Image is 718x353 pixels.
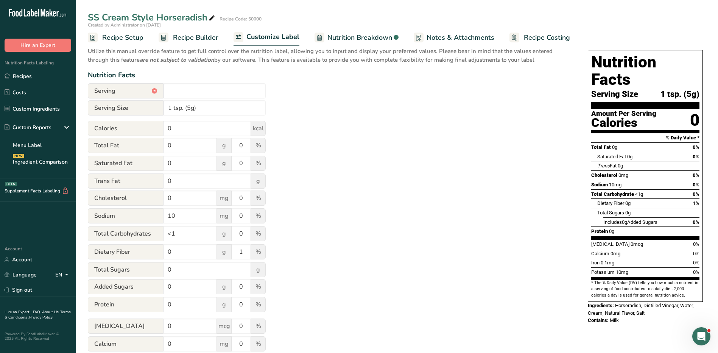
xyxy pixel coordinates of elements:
a: FAQ . [33,309,42,315]
span: 0mg [611,251,620,256]
span: Recipe Costing [524,33,570,43]
span: % [251,297,266,312]
a: Customize Label [234,28,299,47]
b: are not subject to validation [140,56,214,64]
span: g [216,226,232,241]
span: g [216,156,232,171]
span: Protein [591,228,608,234]
div: Recipe Code: 50000 [220,16,262,22]
a: Recipe Builder [159,29,218,46]
section: * The % Daily Value (DV) tells you how much a nutrient in a serving of food contributes to a dail... [591,280,699,298]
span: 1 tsp. (5g) [660,90,699,99]
a: Recipe Setup [88,29,143,46]
span: 0% [693,182,699,187]
span: Calcium [591,251,609,256]
span: Dietary Fiber [88,244,164,259]
span: 0g [625,200,631,206]
a: Notes & Attachments [414,29,494,46]
div: Custom Reports [5,123,51,131]
span: Horseradish, Distilled Vinegar, Water, Cream, Natural Flavor, Salt [588,303,694,316]
span: Includes Added Sugars [603,219,657,225]
span: [MEDICAL_DATA] [88,319,164,334]
span: [MEDICAL_DATA] [591,241,629,247]
i: Trans [597,163,610,169]
span: 0g [618,163,623,169]
span: mg [216,336,232,351]
a: Terms & Conditions . [5,309,71,320]
span: 0% [693,241,699,247]
span: Serving Size [591,90,638,99]
span: g [216,279,232,294]
div: EN [55,270,71,280]
a: Recipe Costing [509,29,570,46]
div: 0 [690,110,699,130]
span: Ingredients: [588,303,614,308]
span: % [251,226,266,241]
span: g [216,244,232,259]
span: Calcium [88,336,164,351]
span: 0% [693,219,699,225]
span: 0% [693,154,699,159]
span: Recipe Builder [173,33,218,43]
span: Protein [88,297,164,312]
span: 1% [693,200,699,206]
span: 0g [625,210,631,216]
span: 0g [622,219,627,225]
span: Saturated Fat [597,154,626,159]
span: 0g [609,228,614,234]
span: % [251,279,266,294]
span: % [251,191,266,206]
span: 0% [693,260,699,266]
span: Trans Fat [88,173,164,189]
div: Amount Per Serving [591,110,656,117]
a: About Us . [42,309,60,315]
a: Hire an Expert . [5,309,31,315]
span: Total Sugars [597,210,624,216]
button: Hire an Expert [5,39,71,52]
h1: Nutrition Facts [591,53,699,88]
span: % [251,138,266,153]
span: mg [216,208,232,223]
iframe: Intercom live chat [692,327,710,345]
span: 0% [693,191,699,197]
span: 0.1mg [601,260,614,266]
a: Privacy Policy [29,315,53,320]
span: % [251,336,266,351]
span: 0% [693,172,699,178]
span: Sodium [88,208,164,223]
span: 10mg [609,182,621,187]
span: 0% [693,269,699,275]
span: kcal [251,121,266,136]
span: Total Carbohydrate [591,191,634,197]
span: g [216,297,232,312]
span: 10mg [616,269,628,275]
span: Cholesterol [88,191,164,206]
a: Nutrition Breakdown [315,29,399,46]
span: mcg [216,319,232,334]
span: 0% [693,144,699,150]
span: Iron [591,260,600,266]
div: BETA [5,182,17,186]
span: Notes & Attachments [427,33,494,43]
section: % Daily Value * [591,133,699,142]
span: Milk [610,317,619,323]
span: Total Fat [591,144,611,150]
span: Contains: [588,317,609,323]
span: g [216,138,232,153]
span: % [251,244,266,259]
span: % [251,156,266,171]
span: 0g [627,154,632,159]
div: Calories [591,117,656,128]
span: Nutrition Breakdown [327,33,392,43]
span: 0g [612,144,617,150]
span: 0% [693,251,699,256]
span: Created by Administrator on [DATE] [88,22,161,28]
div: NEW [13,154,24,158]
span: Total Fat [88,138,164,153]
span: % [251,208,266,223]
p: Utilize this manual override feature to get full control over the nutrition label, allowing you t... [88,42,573,64]
span: Serving [88,83,164,98]
a: Language [5,268,37,281]
div: Powered By FoodLabelMaker © 2025 All Rights Reserved [5,332,71,341]
span: Serving Size [88,100,164,116]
